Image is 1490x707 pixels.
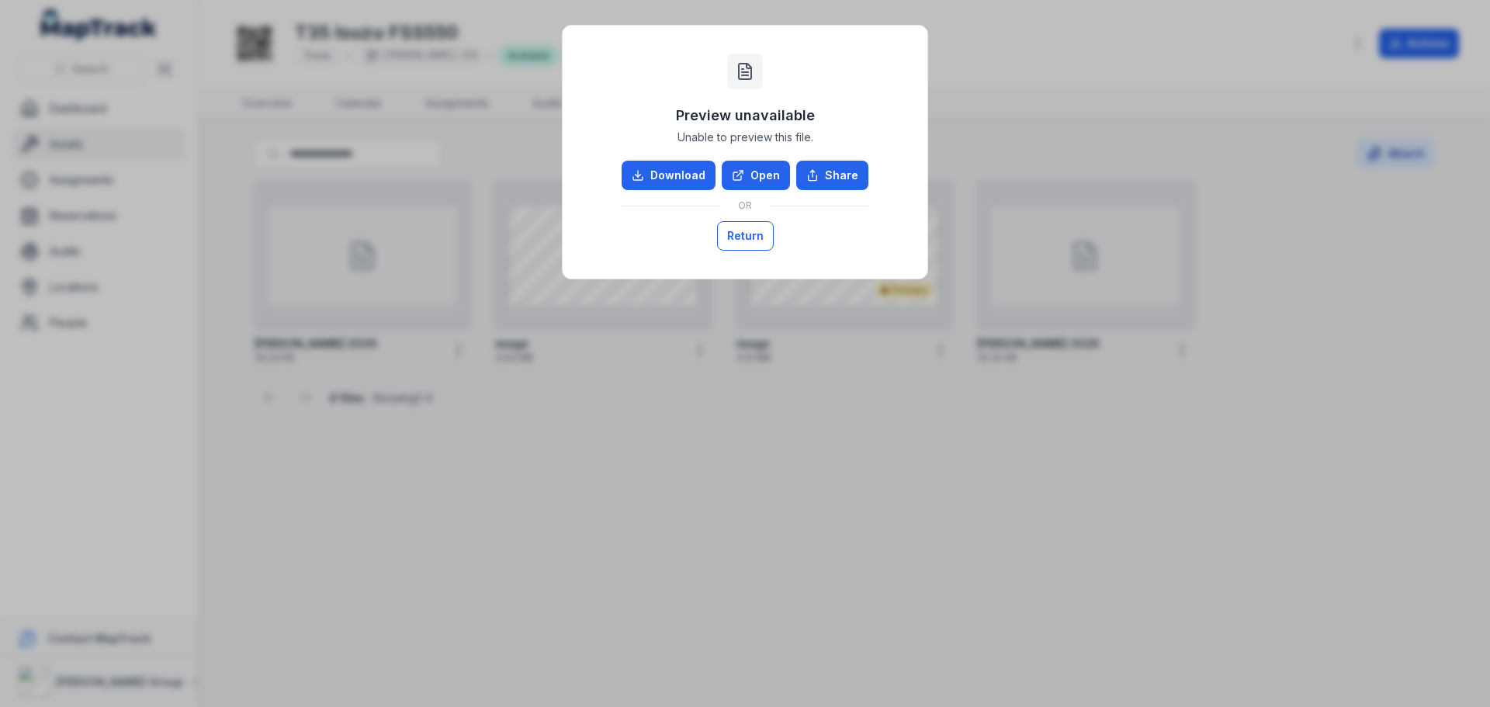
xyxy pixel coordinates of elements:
div: OR [622,190,868,221]
h3: Preview unavailable [676,105,815,126]
a: Download [622,161,716,190]
a: Open [722,161,790,190]
span: Unable to preview this file. [677,130,813,145]
button: Share [796,161,868,190]
button: Return [717,221,774,251]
